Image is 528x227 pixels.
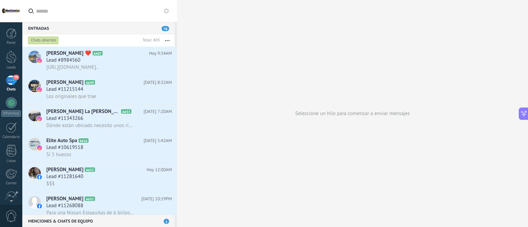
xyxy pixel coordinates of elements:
span: A653 [121,109,131,114]
span: 79 [13,75,19,80]
img: icon [37,116,42,121]
span: Lead #11215144 [46,86,83,93]
span: 78 [162,26,169,31]
span: Para una Nissan Estaquitas de 6 birlos qué modelos tienes [46,210,134,216]
span: Lead #11268088 [46,202,83,209]
a: avataricon[PERSON_NAME]A651[DATE] 10:19PMLead #11268088Para una Nissan Estaquitas de 6 birlos qué... [22,192,177,221]
span: 1 [164,219,169,224]
img: icon [37,204,42,209]
span: Lead #11281640 [46,173,83,180]
span: [PERSON_NAME] [46,196,83,202]
img: icon [37,87,42,92]
span: [DATE] 10:19PM [141,196,172,202]
span: Lead #11343266 [46,115,83,122]
span: [DATE] 5:42AM [144,137,172,144]
div: Chats [1,87,21,92]
span: A616 [79,138,89,143]
span: Hoy 12:00AM [146,166,172,173]
a: avataricon[PERSON_NAME] ❤️A407Hoy 9:34AMLead #8984560[URL][DOMAIN_NAME].. [22,47,177,75]
a: avatariconElite Auto SpaA616[DATE] 5:42AMLead #10619518Si 5 huecos [22,134,177,163]
div: Total: 405 [140,37,160,44]
span: Lead #10619518 [46,144,83,151]
a: avataricon[PERSON_NAME] La [PERSON_NAME] [PERSON_NAME]A653[DATE] 7:20AMLead #11343266Dónde están ... [22,105,177,134]
span: A652 [85,167,95,172]
span: Los originales que trae [46,93,96,100]
span: Si 5 huecos [46,151,71,158]
div: Menciones & Chats de equipo [22,215,175,227]
div: Panel [1,41,21,45]
span: A649 [85,80,95,85]
span: [DATE] 7:20AM [144,108,172,115]
span: [URL][DOMAIN_NAME].. [46,64,98,71]
div: Leads [1,65,21,70]
div: Chats abiertos [28,36,59,45]
span: Dónde están ubicado necesito unos rines para mi canrry [46,122,134,129]
span: [PERSON_NAME] La [PERSON_NAME] [PERSON_NAME] [46,108,120,115]
span: A407 [93,51,103,55]
a: avataricon[PERSON_NAME]A649[DATE] 8:32AMLead #11215144Los originales que trae [22,76,177,104]
span: Elite Auto Spa [46,137,77,144]
a: avataricon[PERSON_NAME]A652Hoy 12:00AMLead #11281640$$$ [22,163,177,192]
img: icon [37,175,42,179]
img: icon [37,146,42,150]
button: Más [160,34,175,47]
span: Lead #8984560 [46,57,80,64]
div: WhatsApp [1,110,21,117]
span: $$$ [46,180,55,187]
span: A651 [85,197,95,201]
div: Correo [1,181,21,186]
span: [PERSON_NAME] ❤️ [46,50,91,57]
span: [PERSON_NAME] [46,79,83,86]
div: Entradas [22,22,175,34]
span: [DATE] 8:32AM [144,79,172,86]
div: Calendario [1,135,21,139]
div: Listas [1,159,21,163]
span: Hoy 9:34AM [149,50,172,57]
span: [PERSON_NAME] [46,166,83,173]
img: icon [37,58,42,63]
